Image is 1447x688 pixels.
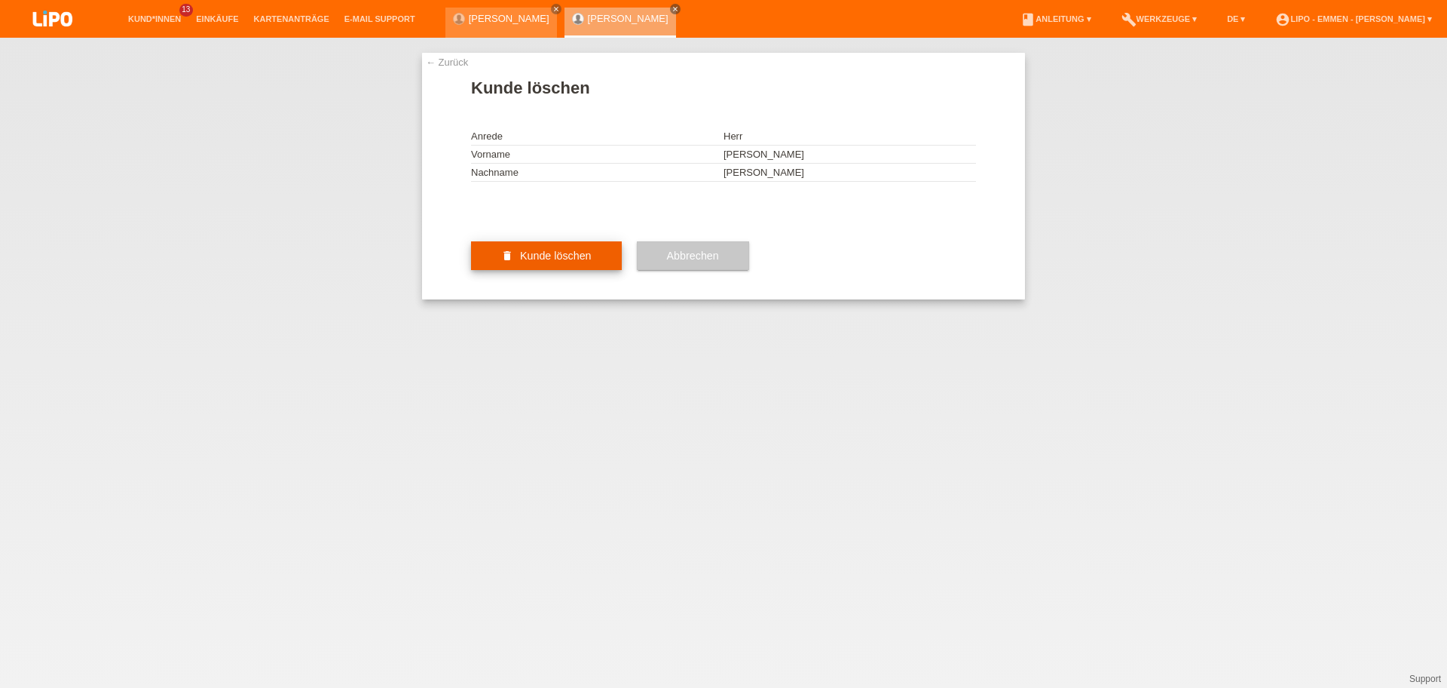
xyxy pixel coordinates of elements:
i: close [671,5,679,13]
td: Nachname [471,164,723,182]
span: Kunde löschen [520,250,592,262]
a: ← Zurück [426,57,468,68]
a: bookAnleitung ▾ [1013,14,1098,23]
button: delete Kunde löschen [471,241,622,270]
span: Abbrechen [667,250,719,262]
td: [PERSON_NAME] [723,164,976,182]
a: close [551,4,561,14]
td: [PERSON_NAME] [723,146,976,164]
i: close [552,5,560,13]
i: build [1121,12,1136,27]
a: account_circleLIPO - Emmen - [PERSON_NAME] ▾ [1268,14,1439,23]
a: Support [1409,674,1441,684]
a: [PERSON_NAME] [469,13,549,24]
a: E-Mail Support [337,14,423,23]
i: delete [501,250,513,262]
td: Vorname [471,146,723,164]
a: close [670,4,681,14]
i: book [1020,12,1036,27]
a: Einkäufe [188,14,246,23]
a: buildWerkzeuge ▾ [1114,14,1205,23]
button: Abbrechen [637,241,749,270]
a: Kartenanträge [246,14,337,23]
i: account_circle [1275,12,1290,27]
span: 13 [179,4,193,17]
h1: Kunde löschen [471,78,976,97]
td: Herr [723,127,976,146]
a: Kund*innen [121,14,188,23]
a: [PERSON_NAME] [588,13,668,24]
a: DE ▾ [1219,14,1253,23]
td: Anrede [471,127,723,146]
a: LIPO pay [15,31,90,42]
